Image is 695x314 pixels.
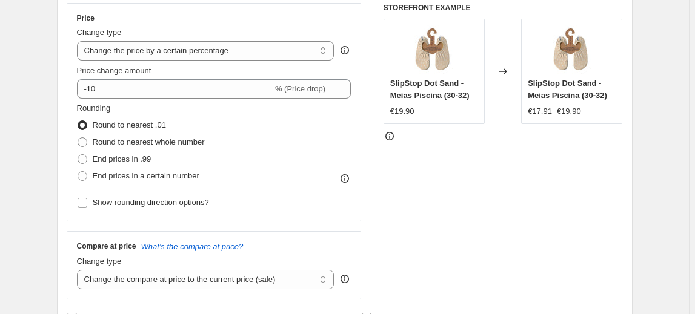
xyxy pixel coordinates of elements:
[77,103,111,113] span: Rounding
[339,44,351,56] div: help
[93,171,199,180] span: End prices in a certain number
[93,137,205,146] span: Round to nearest whole number
[93,198,209,207] span: Show rounding direction options?
[384,3,623,13] h6: STOREFRONT EXAMPLE
[77,79,273,99] input: -15
[528,79,607,100] span: SlipStop Dot Sand - Meias Piscina (30-32)
[77,257,122,266] span: Change type
[548,25,596,74] img: Capturar_edited_80x.jpg
[390,105,414,117] div: €19.90
[339,273,351,285] div: help
[528,105,552,117] div: €17.91
[557,105,581,117] strike: €19.90
[77,66,151,75] span: Price change amount
[93,154,151,163] span: End prices in .99
[410,25,458,74] img: Capturar_edited_80x.jpg
[77,13,95,23] h3: Price
[275,84,325,93] span: % (Price drop)
[77,241,136,251] h3: Compare at price
[390,79,470,100] span: SlipStop Dot Sand - Meias Piscina (30-32)
[77,28,122,37] span: Change type
[93,120,166,129] span: Round to nearest .01
[141,242,244,251] button: What's the compare at price?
